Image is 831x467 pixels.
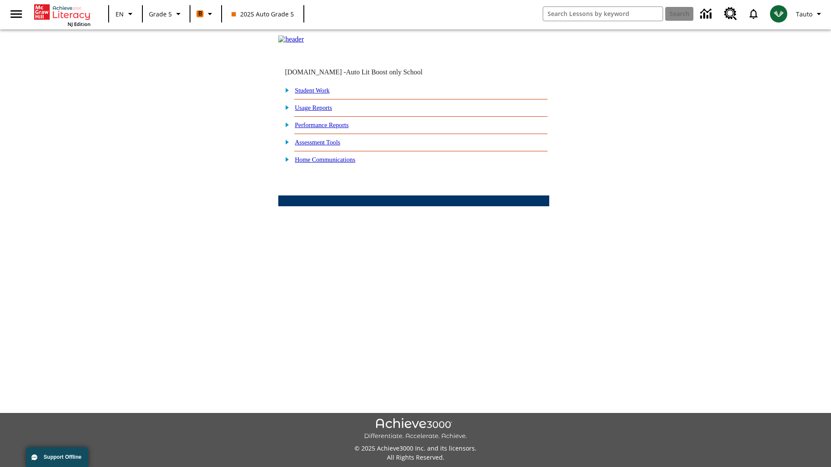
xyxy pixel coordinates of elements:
[280,155,290,163] img: plus.gif
[295,122,348,128] a: Performance Reports
[3,1,29,27] button: Open side menu
[149,10,172,19] span: Grade 5
[695,2,719,26] a: Data Center
[26,447,88,467] button: Support Offline
[295,139,340,146] a: Assessment Tools
[346,68,422,76] nobr: Auto Lit Boost only School
[543,7,663,21] input: search field
[232,10,294,19] span: 2025 Auto Grade 5
[116,10,124,19] span: EN
[280,86,290,94] img: plus.gif
[198,8,202,19] span: B
[285,68,444,76] td: [DOMAIN_NAME] -
[742,3,765,25] a: Notifications
[770,5,787,22] img: avatar image
[796,10,812,19] span: Tauto
[112,6,139,22] button: Language: EN, Select a language
[295,87,329,94] a: Student Work
[44,454,81,460] span: Support Offline
[145,6,187,22] button: Grade: Grade 5, Select a grade
[193,6,219,22] button: Boost Class color is orange. Change class color
[280,121,290,128] img: plus.gif
[719,2,742,26] a: Resource Center, Will open in new tab
[295,104,332,111] a: Usage Reports
[765,3,792,25] button: Select a new avatar
[280,138,290,146] img: plus.gif
[34,3,90,27] div: Home
[792,6,828,22] button: Profile/Settings
[295,156,355,163] a: Home Communications
[278,35,304,43] img: header
[280,103,290,111] img: plus.gif
[68,21,90,27] span: NJ Edition
[364,418,467,440] img: Achieve3000 Differentiate Accelerate Achieve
